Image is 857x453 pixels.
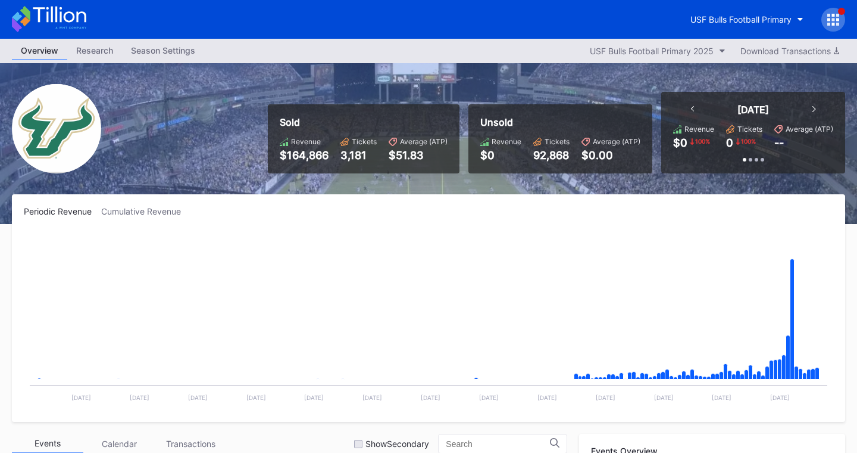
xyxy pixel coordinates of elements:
[774,136,784,149] div: --
[593,137,640,146] div: Average (ATP)
[694,136,711,146] div: 100 %
[365,439,429,449] div: Show Secondary
[545,137,570,146] div: Tickets
[304,394,324,401] text: [DATE]
[734,43,845,59] button: Download Transactions
[67,42,122,60] a: Research
[389,149,448,162] div: $51.83
[480,116,640,128] div: Unsold
[24,206,101,216] div: Periodic Revenue
[581,149,640,162] div: $0.00
[71,394,91,401] text: [DATE]
[130,394,149,401] text: [DATE]
[712,394,731,401] text: [DATE]
[188,394,208,401] text: [DATE]
[83,435,155,453] div: Calendar
[673,136,687,149] div: $0
[740,136,757,146] div: 100 %
[340,149,377,162] div: 3,181
[67,42,122,59] div: Research
[480,149,521,162] div: $0
[122,42,204,59] div: Season Settings
[726,136,733,149] div: 0
[362,394,382,401] text: [DATE]
[684,125,714,134] div: Revenue
[770,394,790,401] text: [DATE]
[280,149,329,162] div: $164,866
[446,439,550,449] input: Search
[737,125,762,134] div: Tickets
[737,104,769,116] div: [DATE]
[690,14,792,24] div: USF Bulls Football Primary
[479,394,499,401] text: [DATE]
[590,46,714,56] div: USF Bulls Football Primary 2025
[533,149,570,162] div: 92,868
[681,8,812,30] button: USF Bulls Football Primary
[400,137,448,146] div: Average (ATP)
[740,46,839,56] div: Download Transactions
[492,137,521,146] div: Revenue
[155,435,226,453] div: Transactions
[537,394,557,401] text: [DATE]
[12,42,67,60] a: Overview
[421,394,440,401] text: [DATE]
[12,435,83,453] div: Events
[352,137,377,146] div: Tickets
[786,125,833,134] div: Average (ATP)
[596,394,615,401] text: [DATE]
[24,231,833,410] svg: Chart title
[280,116,448,128] div: Sold
[654,394,674,401] text: [DATE]
[246,394,266,401] text: [DATE]
[101,206,190,216] div: Cumulative Revenue
[584,43,731,59] button: USF Bulls Football Primary 2025
[12,84,101,173] img: USF_Bulls_Football_Primary.png
[122,42,204,60] a: Season Settings
[291,137,321,146] div: Revenue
